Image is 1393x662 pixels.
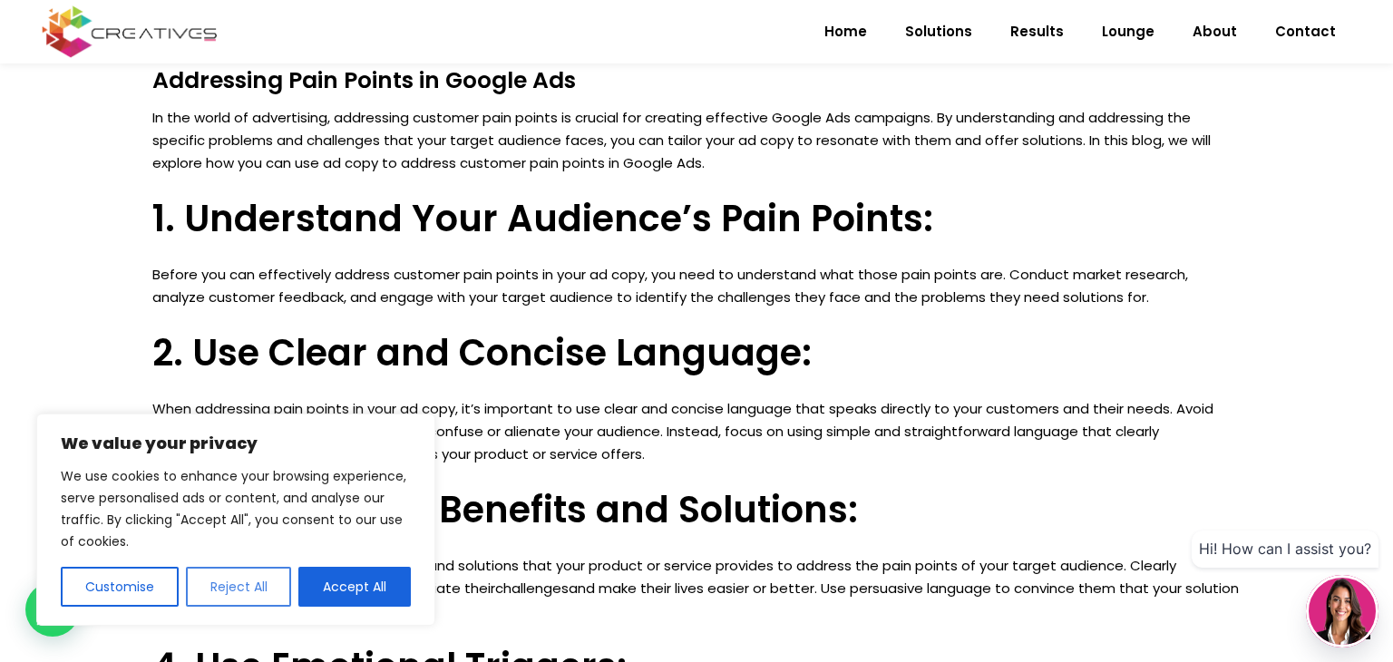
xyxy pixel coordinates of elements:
a: Contact [1256,8,1355,55]
p: When addressing pain points in your ad copy, it’s important to use clear and concise language tha... [152,397,1241,465]
span: Home [824,8,867,55]
div: WhatsApp contact [25,582,80,637]
span: Contact [1275,8,1336,55]
p: We use cookies to enhance your browsing experience, serve personalised ads or content, and analys... [61,465,411,552]
p: Before you can effectively address customer pain points in your ad copy, you need to understand w... [152,263,1241,308]
a: Home [805,8,886,55]
span: Lounge [1102,8,1154,55]
img: agent [1309,578,1376,645]
p: In the world of advertising, addressing customer pain points is crucial for creating effective Go... [152,106,1241,174]
button: Accept All [298,567,411,607]
p: We value your privacy [61,433,411,454]
h4: Addressing Pain Points in Google Ads [152,67,1241,94]
h3: 2. Use Clear and Concise Language: [152,331,1241,375]
span: About [1193,8,1237,55]
a: Lounge [1083,8,1174,55]
a: challenges [495,579,569,598]
a: About [1174,8,1256,55]
span: Results [1010,8,1064,55]
p: In your ad copy, emphasize the benefits and solutions that your product or service provides to ad... [152,554,1241,622]
div: We value your privacy [36,414,435,626]
div: Hi! How can I assist you? [1192,531,1378,568]
a: Solutions [886,8,991,55]
h3: 1. Understand Your Audience’s Pain Points: [152,197,1241,240]
a: Results [991,8,1083,55]
img: Creatives [38,4,221,60]
button: Customise [61,567,179,607]
h3: 3. Highlight the Benefits and Solutions: [152,488,1241,531]
span: Solutions [905,8,972,55]
button: Reject All [186,567,292,607]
